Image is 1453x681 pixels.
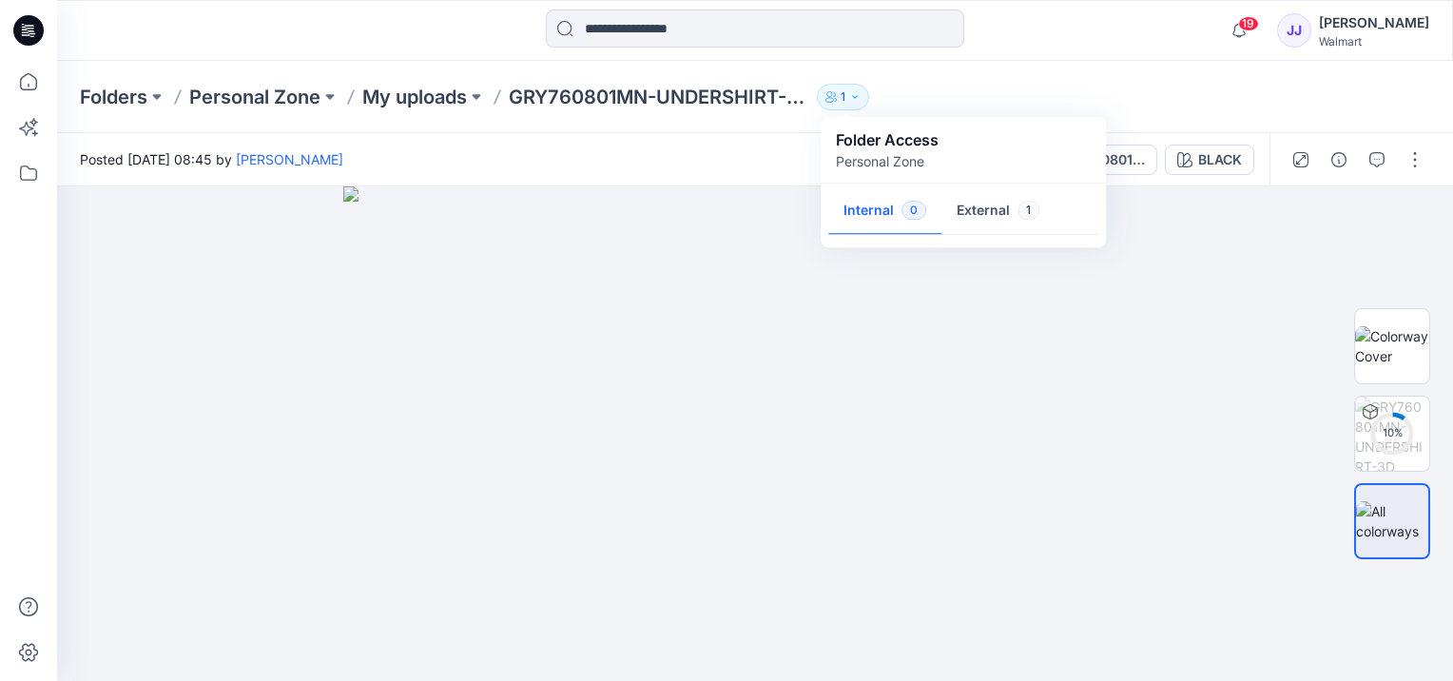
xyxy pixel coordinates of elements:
button: BLACK [1165,145,1254,175]
span: 1 [1017,201,1039,220]
a: Personal Zone [189,84,320,110]
div: [PERSON_NAME] [1319,11,1429,34]
a: Folders [80,84,147,110]
a: My uploads [362,84,467,110]
button: Internal [828,187,941,236]
button: External [941,187,1055,236]
div: Walmart [1319,34,1429,49]
span: 0 [901,201,926,220]
img: Colorway Cover [1355,326,1429,366]
div: JJ [1277,13,1311,48]
img: GRY760801MN-UNDERSHIRT-3D BLACK [1355,397,1429,471]
p: Personal Zone [836,151,939,171]
img: eyJhbGciOiJIUzI1NiIsImtpZCI6IjAiLCJzbHQiOiJzZXMiLCJ0eXAiOiJKV1QifQ.eyJkYXRhIjp7InR5cGUiOiJzdG9yYW... [343,186,1168,681]
button: Details [1324,145,1354,175]
img: All colorways [1356,501,1428,541]
p: Folder Access [836,128,939,151]
p: GRY760801MN-UNDERSHIRT-3D [509,84,809,110]
div: 10 % [1369,425,1415,441]
button: 1 [817,84,869,110]
span: 19 [1238,16,1259,31]
span: Posted [DATE] 08:45 by [80,149,343,169]
p: 1 [841,87,845,107]
div: BLACK [1198,149,1242,170]
a: [PERSON_NAME] [236,151,343,167]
